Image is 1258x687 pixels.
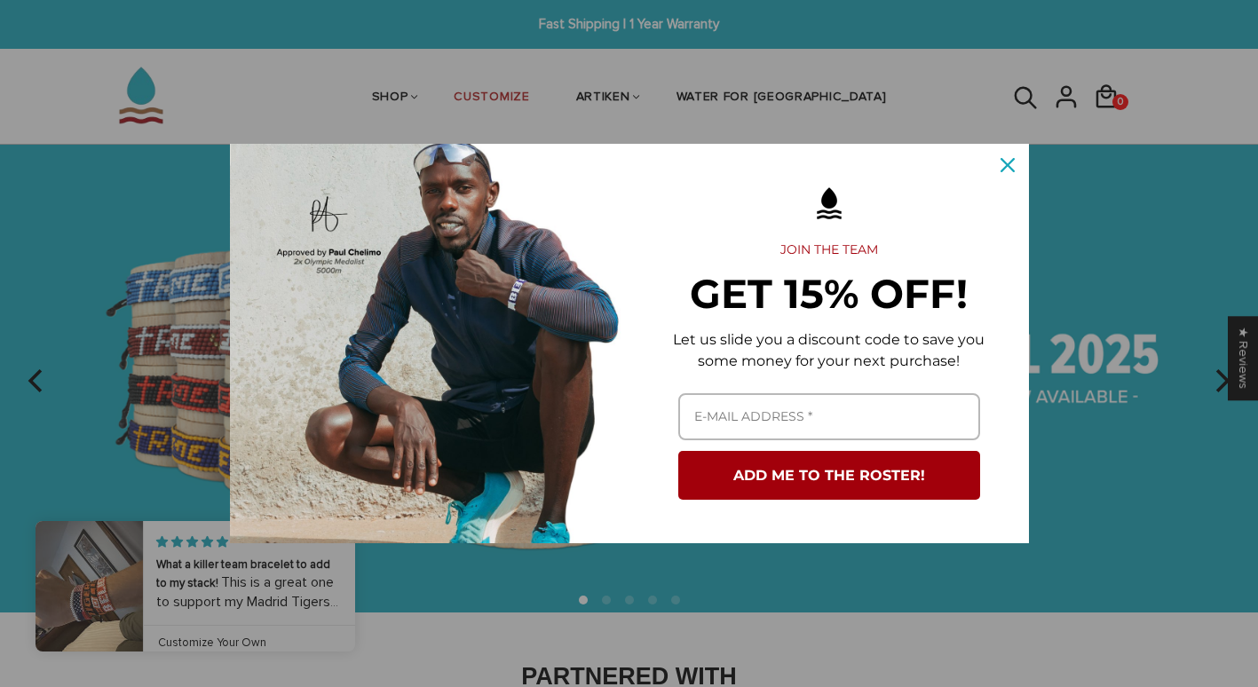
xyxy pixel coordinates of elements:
p: Let us slide you a discount code to save you some money for your next purchase! [658,329,1001,372]
button: Close [986,144,1029,186]
h2: JOIN THE TEAM [658,242,1001,258]
button: ADD ME TO THE ROSTER! [678,451,980,500]
svg: close icon [1001,158,1015,172]
strong: GET 15% OFF! [690,269,968,318]
input: Email field [678,393,980,440]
